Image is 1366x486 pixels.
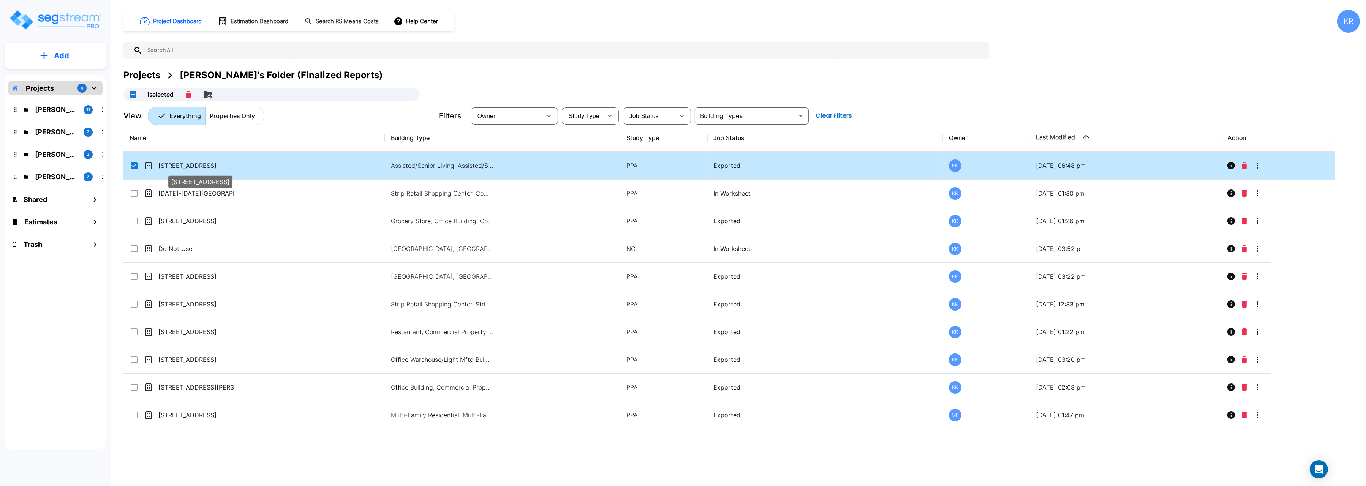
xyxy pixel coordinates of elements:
div: Platform [148,107,264,125]
th: Last Modified [1030,124,1222,152]
th: Owner [943,124,1030,152]
button: Delete [1239,380,1250,395]
div: KK [949,353,961,366]
div: KK [949,215,961,227]
button: More-Options [1250,158,1265,173]
p: [DATE] 02:08 pm [1036,383,1216,392]
div: Projects [123,68,160,82]
p: Filters [439,110,462,121]
p: [DATE] 06:48 pm [1036,161,1216,170]
p: Grocery Store, Office Building, Commercial Property Site [391,216,493,226]
p: Strip Retail Shopping Center, Commercial Property Site [391,189,493,198]
p: [GEOGRAPHIC_DATA], [GEOGRAPHIC_DATA] [391,244,493,253]
p: PPA [626,189,701,198]
p: [DATE] 01:26 pm [1036,216,1216,226]
button: Delete [1239,352,1250,367]
button: Properties Only [205,107,264,125]
button: More-Options [1250,186,1265,201]
p: Exported [714,216,937,226]
p: [STREET_ADDRESS] [158,300,234,309]
p: 1 selected [147,90,174,99]
p: View [123,110,142,121]
button: Info [1224,158,1239,173]
button: More-Options [1250,213,1265,229]
span: Study Type [569,113,599,119]
p: [DATE] 01:47 pm [1036,410,1216,420]
button: Move [200,87,215,102]
h1: Estimation Dashboard [231,17,288,26]
button: Info [1224,269,1239,284]
p: Exported [714,410,937,420]
div: KK [949,159,961,172]
p: Office Building, Commercial Property Site [391,383,493,392]
button: Info [1224,324,1239,339]
h1: Trash [24,239,42,249]
p: Karina's Folder [35,149,77,159]
p: 2 [87,129,90,135]
button: More-Options [1250,297,1265,312]
p: PPA [626,383,701,392]
button: More-Options [1250,269,1265,284]
button: Delete [1239,324,1250,339]
p: Properties Only [210,111,255,120]
div: KK [949,270,961,283]
span: Job Status [629,113,659,119]
button: Search RS Means Costs [302,14,383,29]
p: In Worksheet [714,244,937,253]
p: 4 [81,85,84,92]
button: Delete [1239,269,1250,284]
p: Jon's Folder [35,127,77,137]
p: PPA [626,272,701,281]
button: More-Options [1250,407,1265,423]
p: Strip Retail Shopping Center, Strip Retail Shopping Center, Strip Retail Shopping Center, Commerc... [391,300,493,309]
h1: Project Dashboard [153,17,202,26]
button: Info [1224,407,1239,423]
p: Exported [714,161,937,170]
div: KK [949,243,961,255]
p: Kristina's Folder (Finalized Reports) [35,104,77,115]
p: [DATE] 01:30 pm [1036,189,1216,198]
img: Logo [9,9,102,31]
button: Delete [183,88,194,101]
p: [DATE] 03:20 pm [1036,355,1216,364]
p: Do Not Use [158,244,234,253]
button: Info [1224,186,1239,201]
button: Delete [1239,407,1250,423]
button: More-Options [1250,380,1265,395]
p: [STREET_ADDRESS] [158,410,234,420]
p: [STREET_ADDRESS] [158,161,234,170]
p: [STREET_ADDRESS] [158,272,234,281]
p: PPA [626,355,701,364]
h1: Shared [24,194,47,205]
p: PPA [626,327,701,336]
div: KK [949,381,961,394]
h1: Estimates [24,217,57,227]
p: Add [54,50,69,62]
button: More-Options [1250,352,1265,367]
button: Info [1224,297,1239,312]
p: [STREET_ADDRESS] [158,355,234,364]
p: [DATE] 12:33 pm [1036,300,1216,309]
button: Delete [1239,158,1250,173]
button: Delete [1239,186,1250,201]
button: Project Dashboard [137,13,206,30]
p: Projects [26,83,54,93]
div: Select [472,105,541,126]
div: Open Intercom Messenger [1310,460,1328,478]
div: KK [949,298,961,311]
p: Exported [714,327,937,336]
button: More-Options [1250,241,1265,256]
button: Info [1224,241,1239,256]
div: Select [563,105,602,126]
p: PPA [626,216,701,226]
button: UnSelectAll [125,87,141,102]
p: [DATE] 03:52 pm [1036,244,1216,253]
p: [STREET_ADDRESS][PERSON_NAME] [158,383,234,392]
button: Add [5,45,106,67]
p: Multi-Family Residential, Multi-Family Residential, Multi-Family Residential Site [391,410,493,420]
p: [DATE]-[DATE][GEOGRAPHIC_DATA] [158,189,234,198]
p: [GEOGRAPHIC_DATA], [GEOGRAPHIC_DATA] [391,272,493,281]
p: [DATE] 01:22 pm [1036,327,1216,336]
p: PPA [626,300,701,309]
p: Exported [714,300,937,309]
